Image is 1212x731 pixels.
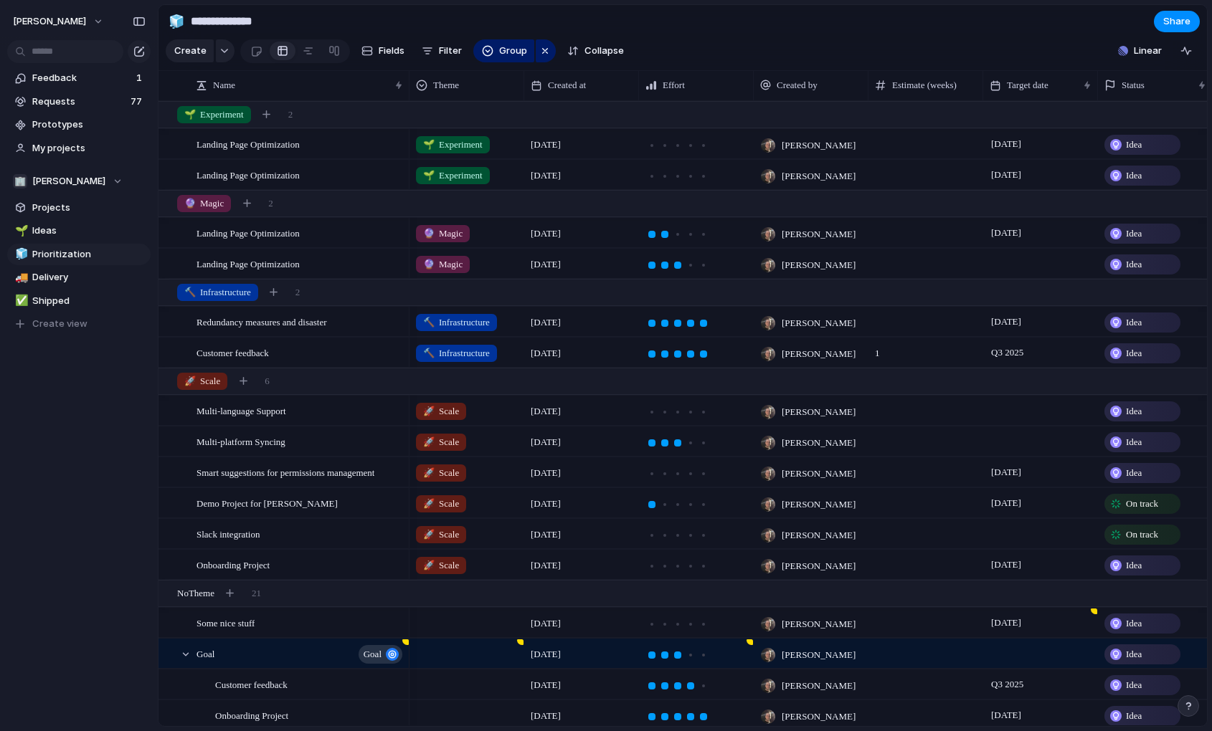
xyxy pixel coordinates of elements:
[15,292,25,309] div: ✅
[988,344,1027,361] span: Q3 2025
[988,494,1025,512] span: [DATE]
[197,255,300,272] span: Landing Page Optimization
[416,39,468,62] button: Filter
[184,374,220,388] span: Scale
[531,138,561,152] span: [DATE]
[423,497,459,511] span: Scale
[782,467,856,481] span: [PERSON_NAME]
[32,201,146,215] span: Projects
[1126,168,1142,183] span: Idea
[197,224,300,241] span: Landing Page Optimization
[13,224,27,238] button: 🌱
[364,644,382,664] span: goal
[777,78,818,92] span: Created by
[268,196,273,211] span: 2
[531,647,561,661] span: [DATE]
[184,196,224,211] span: Magic
[439,44,462,58] span: Filter
[1163,14,1190,29] span: Share
[782,347,856,361] span: [PERSON_NAME]
[782,559,856,573] span: [PERSON_NAME]
[13,14,86,29] span: [PERSON_NAME]
[379,44,404,58] span: Fields
[423,139,435,150] span: 🌱
[499,44,527,58] span: Group
[1126,257,1142,272] span: Idea
[531,616,561,631] span: [DATE]
[215,707,288,723] span: Onboarding Project
[423,317,435,328] span: 🔨
[7,171,151,192] button: 🏢[PERSON_NAME]
[32,317,87,331] span: Create view
[423,467,435,478] span: 🚀
[197,614,255,631] span: Some nice stuff
[184,109,196,120] span: 🌱
[1126,647,1142,661] span: Idea
[184,285,251,300] span: Infrastructure
[562,39,630,62] button: Collapse
[265,374,270,388] span: 6
[213,78,235,92] span: Name
[423,348,435,358] span: 🔨
[1112,40,1168,62] button: Linear
[15,246,25,262] div: 🧊
[1126,709,1142,723] span: Idea
[782,258,856,272] span: [PERSON_NAME]
[782,227,856,242] span: [PERSON_NAME]
[782,679,856,693] span: [PERSON_NAME]
[531,558,561,573] span: [DATE]
[782,169,856,183] span: [PERSON_NAME]
[988,556,1025,573] span: [DATE]
[7,114,151,135] a: Prototypes
[7,267,151,288] div: 🚚Delivery
[531,315,561,330] span: [DATE]
[169,11,184,31] div: 🧊
[32,270,146,285] span: Delivery
[136,71,145,85] span: 1
[7,244,151,265] div: 🧊Prioritization
[197,464,374,480] span: Smart suggestions for permissions management
[252,586,261,601] span: 21
[423,404,459,419] span: Scale
[197,556,270,573] span: Onboarding Project
[531,527,561,542] span: [DATE]
[6,10,111,33] button: [PERSON_NAME]
[1126,678,1142,692] span: Idea
[988,707,1025,724] span: [DATE]
[7,138,151,159] a: My projects
[197,494,338,511] span: Demo Project for [PERSON_NAME]
[174,44,207,58] span: Create
[423,315,490,330] span: Infrastructure
[988,135,1025,153] span: [DATE]
[184,376,196,386] span: 🚀
[165,10,188,33] button: 🧊
[1126,346,1142,360] span: Idea
[531,435,561,449] span: [DATE]
[988,614,1025,631] span: [DATE]
[869,338,983,360] span: 1
[782,436,856,450] span: [PERSON_NAME]
[423,346,490,360] span: Infrastructure
[1007,78,1048,92] span: Target date
[197,313,327,330] span: Redundancy measures and disaster
[13,270,27,285] button: 🚚
[32,294,146,308] span: Shipped
[423,259,435,269] span: 🔮
[423,435,459,449] span: Scale
[584,44,624,58] span: Collapse
[7,220,151,242] a: 🌱Ideas
[473,39,534,62] button: Group
[131,95,145,109] span: 77
[531,709,561,723] span: [DATE]
[433,78,459,92] span: Theme
[423,228,435,239] span: 🔮
[423,498,435,509] span: 🚀
[782,497,856,512] span: [PERSON_NAME]
[32,174,105,188] span: [PERSON_NAME]
[1126,315,1142,330] span: Idea
[13,294,27,308] button: ✅
[1126,226,1142,241] span: Idea
[548,78,586,92] span: Created at
[197,135,300,152] span: Landing Page Optimization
